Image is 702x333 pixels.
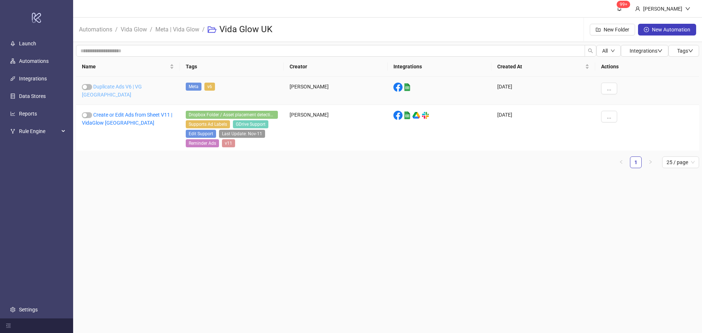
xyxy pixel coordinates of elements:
[82,63,168,71] span: Name
[497,63,584,71] span: Created At
[6,323,11,328] span: menu-fold
[19,124,59,139] span: Rule Engine
[630,48,663,54] span: Integrations
[19,307,38,313] a: Settings
[219,24,272,35] h3: Vida Glow UK
[607,86,611,91] span: ...
[688,48,693,53] span: down
[284,105,388,155] div: [PERSON_NAME]
[615,156,627,168] li: Previous Page
[662,156,699,168] div: Page Size
[630,157,641,168] a: 1
[284,57,388,77] th: Creator
[186,130,216,138] span: Edit Support
[19,58,49,64] a: Automations
[619,160,623,164] span: left
[186,111,278,119] span: Dropbox Folder / Asset placement detection
[621,45,668,57] button: Integrationsdown
[154,25,201,33] a: Meta | Vida Glow
[491,57,595,77] th: Created At
[590,24,635,35] button: New Folder
[233,120,268,128] span: GDrive Support
[644,27,649,32] span: plus-circle
[645,156,656,168] button: right
[601,111,617,122] button: ...
[602,48,608,54] span: All
[677,48,693,54] span: Tags
[219,130,265,138] span: Last Update: Nov-11
[596,45,621,57] button: Alldown
[115,18,118,41] li: /
[82,112,172,126] a: Create or Edit Ads from Sheet V11 | VidaGlow [GEOGRAPHIC_DATA]
[78,25,114,33] a: Automations
[76,57,180,77] th: Name
[615,156,627,168] button: left
[284,77,388,105] div: [PERSON_NAME]
[652,27,690,33] span: New Automation
[186,120,230,128] span: Supports Ad Labels
[208,25,216,34] span: folder-open
[186,139,219,147] span: Reminder Ads
[202,18,205,41] li: /
[204,83,215,91] span: v6
[19,111,37,117] a: Reports
[491,105,595,155] div: [DATE]
[19,76,47,82] a: Integrations
[596,27,601,32] span: folder-add
[186,83,201,91] span: Meta
[667,157,695,168] span: 25 / page
[588,48,593,53] span: search
[685,6,690,11] span: down
[638,24,696,35] button: New Automation
[611,49,615,53] span: down
[388,57,491,77] th: Integrations
[10,129,15,134] span: fork
[604,27,629,33] span: New Folder
[648,160,653,164] span: right
[630,156,642,168] li: 1
[19,41,36,46] a: Launch
[491,77,595,105] div: [DATE]
[82,84,142,98] a: Duplicate Ads V6 | VG [GEOGRAPHIC_DATA]
[601,83,617,94] button: ...
[607,114,611,120] span: ...
[19,93,46,99] a: Data Stores
[150,18,152,41] li: /
[617,6,622,11] span: bell
[180,57,284,77] th: Tags
[119,25,148,33] a: Vida Glow
[595,57,699,77] th: Actions
[657,48,663,53] span: down
[635,6,640,11] span: user
[668,45,699,57] button: Tagsdown
[640,5,685,13] div: [PERSON_NAME]
[645,156,656,168] li: Next Page
[617,1,630,8] sup: 1751
[222,139,235,147] span: v11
